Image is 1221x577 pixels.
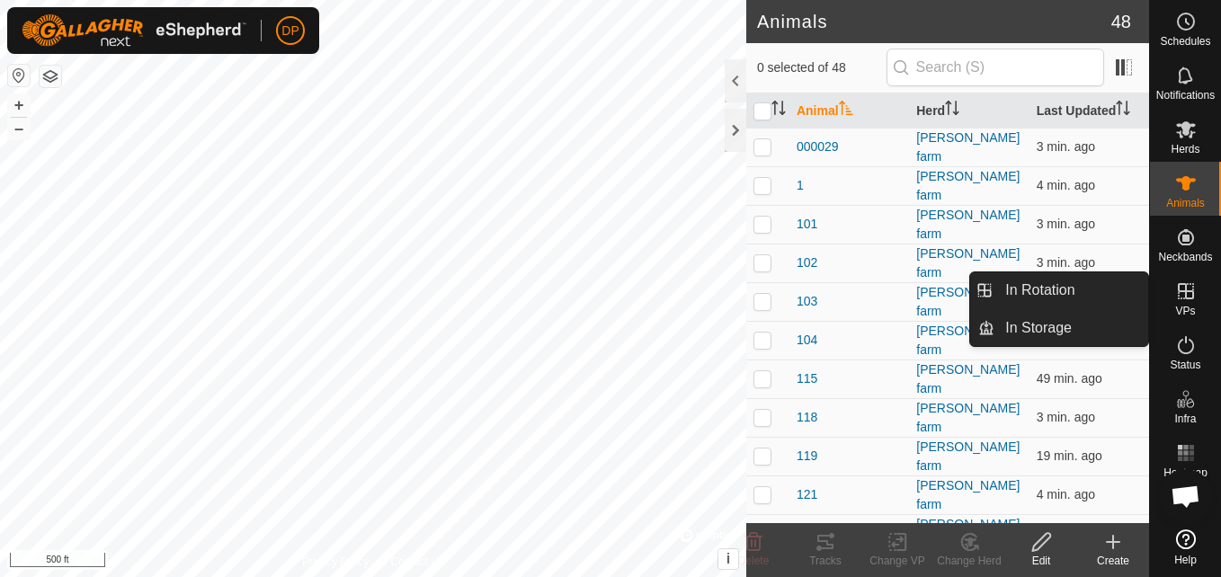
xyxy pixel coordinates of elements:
[916,129,1021,166] div: [PERSON_NAME] farm
[1005,553,1077,569] div: Edit
[391,554,444,570] a: Contact Us
[916,283,1021,321] div: [PERSON_NAME] farm
[789,553,861,569] div: Tracks
[1077,553,1149,569] div: Create
[757,11,1111,32] h2: Animals
[1037,139,1095,154] span: Oct 5, 2025, 7:23 PM
[797,408,817,427] span: 118
[1005,280,1074,301] span: In Rotation
[1029,93,1149,129] th: Last Updated
[771,103,786,118] p-sorticon: Activate to sort
[970,272,1148,308] li: In Rotation
[8,94,30,116] button: +
[1174,413,1196,424] span: Infra
[916,476,1021,514] div: [PERSON_NAME] farm
[1156,90,1215,101] span: Notifications
[797,447,817,466] span: 119
[1111,8,1131,35] span: 48
[797,485,817,504] span: 121
[726,551,730,566] span: i
[1175,306,1195,316] span: VPs
[994,272,1148,308] a: In Rotation
[916,244,1021,282] div: [PERSON_NAME] farm
[738,555,770,567] span: Delete
[8,118,30,139] button: –
[916,360,1021,398] div: [PERSON_NAME] farm
[1163,467,1208,478] span: Heatmap
[1037,217,1095,231] span: Oct 5, 2025, 7:23 PM
[945,103,959,118] p-sorticon: Activate to sort
[916,438,1021,475] div: [PERSON_NAME] farm
[861,553,933,569] div: Change VP
[22,14,246,47] img: Gallagher Logo
[1166,198,1205,209] span: Animals
[1116,103,1130,118] p-sorticon: Activate to sort
[1171,144,1199,155] span: Herds
[1174,555,1197,565] span: Help
[909,93,1029,129] th: Herd
[887,49,1104,86] input: Search (S)
[916,167,1021,205] div: [PERSON_NAME] farm
[797,176,804,195] span: 1
[789,93,909,129] th: Animal
[1150,522,1221,573] a: Help
[1160,36,1210,47] span: Schedules
[916,206,1021,244] div: [PERSON_NAME] farm
[839,103,853,118] p-sorticon: Activate to sort
[916,515,1021,553] div: [PERSON_NAME] farm
[757,58,887,77] span: 0 selected of 48
[1005,317,1072,339] span: In Storage
[1170,360,1200,370] span: Status
[1158,252,1212,262] span: Neckbands
[718,549,738,569] button: i
[797,138,839,156] span: 000029
[1037,255,1095,270] span: Oct 5, 2025, 7:23 PM
[1037,178,1095,192] span: Oct 5, 2025, 7:23 PM
[302,554,370,570] a: Privacy Policy
[281,22,299,40] span: DP
[797,331,817,350] span: 104
[1037,487,1095,502] span: Oct 5, 2025, 7:23 PM
[8,65,30,86] button: Reset Map
[797,253,817,272] span: 102
[916,322,1021,360] div: [PERSON_NAME] farm
[797,369,817,388] span: 115
[1037,448,1102,463] span: Oct 5, 2025, 7:08 PM
[916,399,1021,437] div: [PERSON_NAME] farm
[970,310,1148,346] li: In Storage
[933,553,1005,569] div: Change Herd
[994,310,1148,346] a: In Storage
[1037,410,1095,424] span: Oct 5, 2025, 7:23 PM
[1037,371,1102,386] span: Oct 5, 2025, 6:38 PM
[1159,469,1213,523] div: Open chat
[40,66,61,87] button: Map Layers
[797,215,817,234] span: 101
[797,292,817,311] span: 103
